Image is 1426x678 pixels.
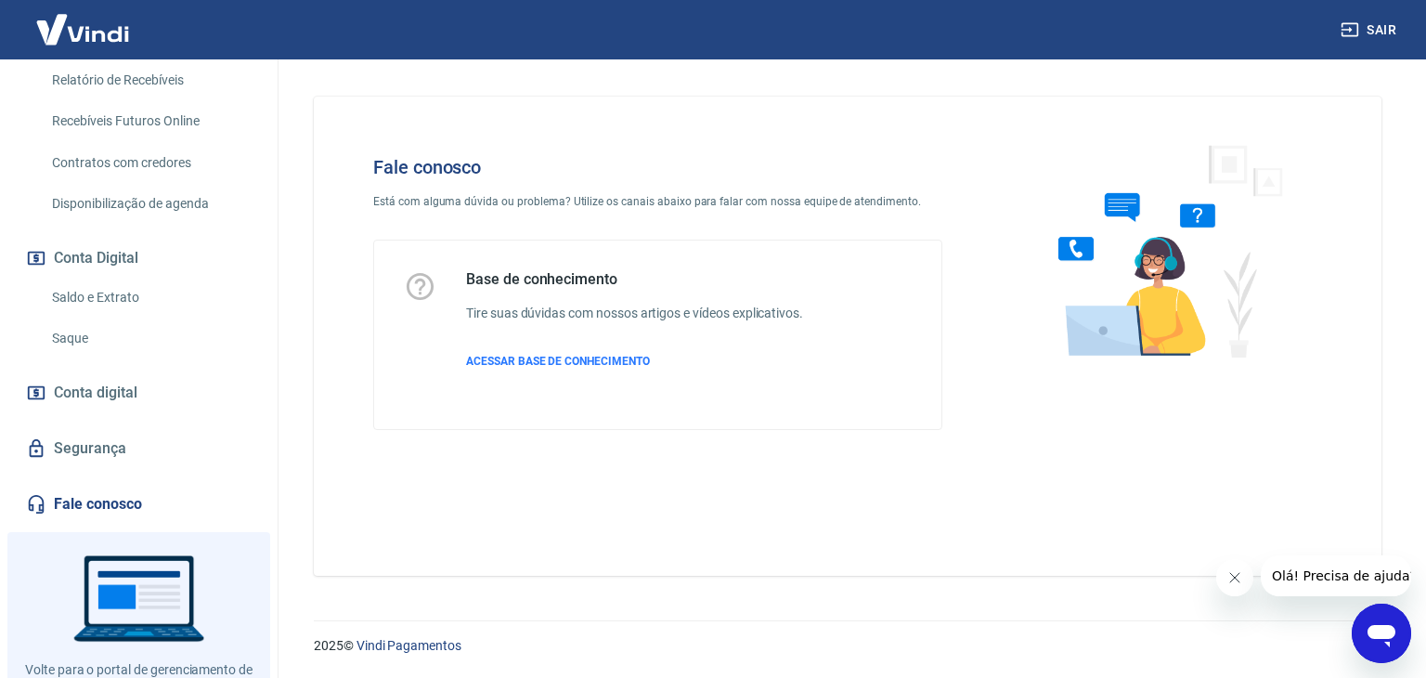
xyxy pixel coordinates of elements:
img: Vindi [22,1,143,58]
button: Conta Digital [22,238,255,279]
iframe: Botão para abrir a janela de mensagens [1352,604,1411,663]
iframe: Fechar mensagem [1216,559,1253,596]
button: Sair [1337,13,1404,47]
h6: Tire suas dúvidas com nossos artigos e vídeos explicativos. [466,304,803,323]
a: Fale conosco [22,484,255,525]
a: ACESSAR BASE DE CONHECIMENTO [466,353,803,370]
a: Segurança [22,428,255,469]
a: Saque [45,319,255,358]
a: Saldo e Extrato [45,279,255,317]
a: Disponibilização de agenda [45,185,255,223]
h5: Base de conhecimento [466,270,803,289]
p: 2025 © [314,636,1381,656]
span: ACESSAR BASE DE CONHECIMENTO [466,355,650,368]
span: Conta digital [54,380,137,406]
a: Relatório de Recebíveis [45,61,255,99]
h4: Fale conosco [373,156,942,178]
a: Recebíveis Futuros Online [45,102,255,140]
iframe: Mensagem da empresa [1261,555,1411,596]
span: Olá! Precisa de ajuda? [11,13,156,28]
p: Está com alguma dúvida ou problema? Utilize os canais abaixo para falar com nossa equipe de atend... [373,193,942,210]
img: Fale conosco [1021,126,1303,374]
a: Contratos com credores [45,144,255,182]
a: Vindi Pagamentos [356,638,461,653]
a: Conta digital [22,372,255,413]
